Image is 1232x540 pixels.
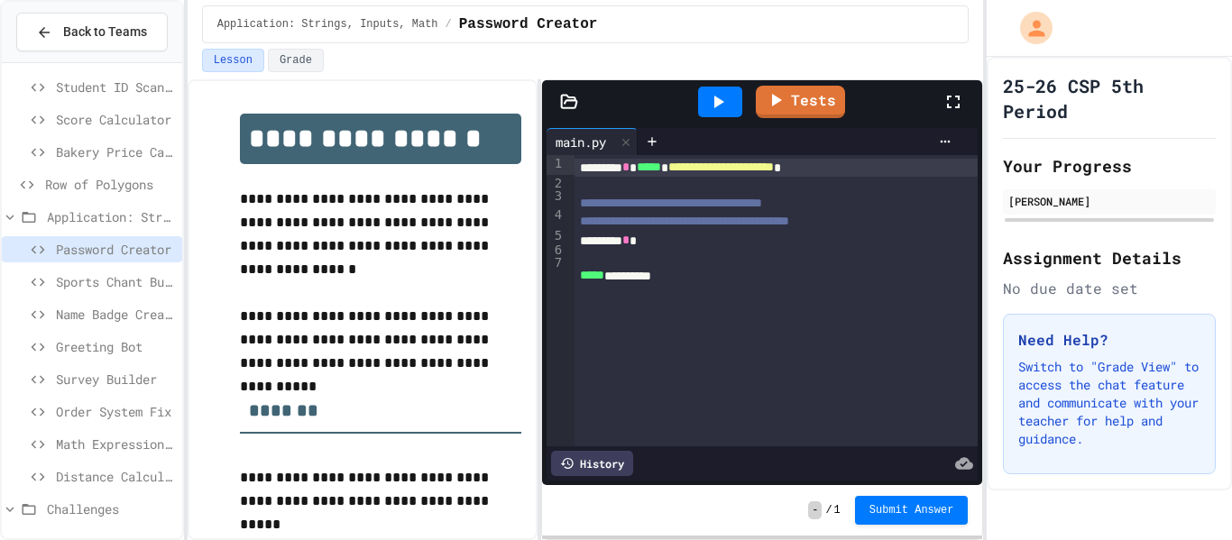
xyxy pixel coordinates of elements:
[756,86,845,118] a: Tests
[551,451,633,476] div: History
[47,499,175,518] span: Challenges
[1003,278,1216,299] div: No due date set
[547,128,638,155] div: main.py
[217,17,438,32] span: Application: Strings, Inputs, Math
[1001,7,1057,49] div: My Account
[547,175,565,188] div: 2
[63,23,147,41] span: Back to Teams
[56,337,175,356] span: Greeting Bot
[56,240,175,259] span: Password Creator
[1018,358,1200,448] p: Switch to "Grade View" to access the chat feature and communicate with your teacher for help and ...
[56,435,175,453] span: Math Expression Debugger
[547,227,565,242] div: 5
[56,272,175,291] span: Sports Chant Builder
[547,155,565,175] div: 1
[834,503,841,517] span: 1
[869,503,954,517] span: Submit Answer
[56,467,175,486] span: Distance Calculator
[446,17,452,32] span: /
[56,402,175,421] span: Order System Fix
[1003,153,1216,178] h2: Your Progress
[202,49,264,72] button: Lesson
[56,142,175,161] span: Bakery Price Calculator
[459,14,598,35] span: Password Creator
[825,503,832,517] span: /
[268,49,324,72] button: Grade
[547,206,565,227] div: 4
[56,78,175,96] span: Student ID Scanner
[1008,193,1210,209] div: [PERSON_NAME]
[56,110,175,129] span: Score Calculator
[808,501,822,519] span: -
[1003,73,1216,124] h1: 25-26 CSP 5th Period
[45,175,175,194] span: Row of Polygons
[1018,329,1200,351] h3: Need Help?
[547,133,615,151] div: main.py
[547,242,565,254] div: 6
[47,207,175,226] span: Application: Strings, Inputs, Math
[56,305,175,324] span: Name Badge Creator
[1003,245,1216,270] h2: Assignment Details
[56,370,175,389] span: Survey Builder
[16,13,168,51] button: Back to Teams
[547,188,565,206] div: 3
[855,496,969,525] button: Submit Answer
[547,254,565,270] div: 7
